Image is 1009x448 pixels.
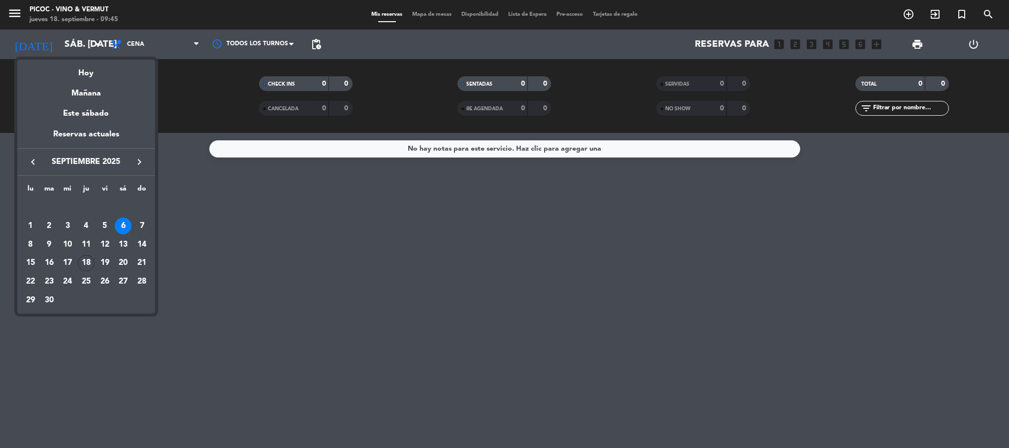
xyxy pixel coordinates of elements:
div: Hoy [17,60,155,80]
td: 13 de septiembre de 2025 [114,235,133,254]
div: 27 [115,273,131,290]
div: 16 [41,255,58,272]
td: 21 de septiembre de 2025 [132,254,151,273]
th: sábado [114,183,133,198]
th: jueves [77,183,96,198]
td: 10 de septiembre de 2025 [58,235,77,254]
div: 11 [78,236,95,253]
td: 7 de septiembre de 2025 [132,217,151,235]
td: 30 de septiembre de 2025 [40,291,59,310]
span: septiembre 2025 [42,156,130,168]
th: viernes [96,183,114,198]
div: 19 [97,255,113,272]
div: 26 [97,273,113,290]
td: 24 de septiembre de 2025 [58,272,77,291]
div: 15 [22,255,39,272]
div: 13 [115,236,131,253]
td: 5 de septiembre de 2025 [96,217,114,235]
i: keyboard_arrow_right [133,156,145,168]
th: domingo [132,183,151,198]
td: 12 de septiembre de 2025 [96,235,114,254]
td: 8 de septiembre de 2025 [21,235,40,254]
div: 29 [22,292,39,309]
div: 12 [97,236,113,253]
div: 18 [78,255,95,272]
td: 22 de septiembre de 2025 [21,272,40,291]
td: 28 de septiembre de 2025 [132,272,151,291]
button: keyboard_arrow_right [130,156,148,168]
td: 6 de septiembre de 2025 [114,217,133,235]
td: 1 de septiembre de 2025 [21,217,40,235]
div: 28 [133,273,150,290]
td: 18 de septiembre de 2025 [77,254,96,273]
div: 20 [115,255,131,272]
td: 2 de septiembre de 2025 [40,217,59,235]
div: 10 [59,236,76,253]
div: 5 [97,218,113,234]
td: 23 de septiembre de 2025 [40,272,59,291]
td: SEP. [21,198,151,217]
div: 17 [59,255,76,272]
td: 20 de septiembre de 2025 [114,254,133,273]
div: Mañana [17,80,155,100]
td: 15 de septiembre de 2025 [21,254,40,273]
div: 4 [78,218,95,234]
div: Reservas actuales [17,128,155,148]
td: 4 de septiembre de 2025 [77,217,96,235]
div: 8 [22,236,39,253]
td: 14 de septiembre de 2025 [132,235,151,254]
td: 11 de septiembre de 2025 [77,235,96,254]
td: 17 de septiembre de 2025 [58,254,77,273]
div: 1 [22,218,39,234]
div: 9 [41,236,58,253]
td: 27 de septiembre de 2025 [114,272,133,291]
i: keyboard_arrow_left [27,156,39,168]
div: 2 [41,218,58,234]
td: 3 de septiembre de 2025 [58,217,77,235]
div: 25 [78,273,95,290]
td: 19 de septiembre de 2025 [96,254,114,273]
div: 3 [59,218,76,234]
div: Este sábado [17,100,155,128]
td: 29 de septiembre de 2025 [21,291,40,310]
div: 7 [133,218,150,234]
div: 23 [41,273,58,290]
th: martes [40,183,59,198]
div: 14 [133,236,150,253]
div: 22 [22,273,39,290]
td: 26 de septiembre de 2025 [96,272,114,291]
td: 9 de septiembre de 2025 [40,235,59,254]
div: 21 [133,255,150,272]
th: lunes [21,183,40,198]
div: 6 [115,218,131,234]
td: 25 de septiembre de 2025 [77,272,96,291]
button: keyboard_arrow_left [24,156,42,168]
td: 16 de septiembre de 2025 [40,254,59,273]
div: 30 [41,292,58,309]
th: miércoles [58,183,77,198]
div: 24 [59,273,76,290]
